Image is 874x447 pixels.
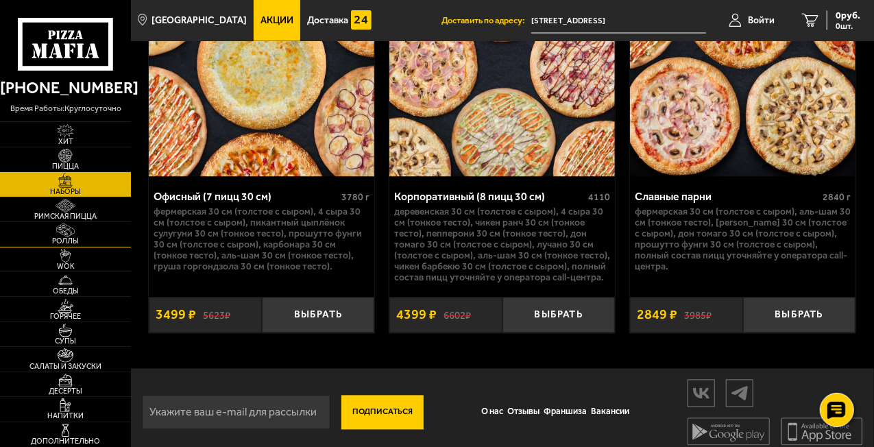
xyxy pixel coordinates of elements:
input: Ваш адрес доставки [531,8,706,34]
span: Доставка [307,16,348,25]
a: О нас [479,399,505,426]
s: 6602 ₽ [444,309,471,322]
span: Санкт-Петербург, улица Беринга, 27к1 [531,8,706,34]
span: 0 руб. [836,11,860,21]
span: 3780 г [341,192,369,204]
input: Укажите ваш e-mail для рассылки [142,396,330,430]
span: Доставить по адресу: [441,16,531,25]
a: Франшиза [542,399,589,426]
s: 5623 ₽ [203,309,230,322]
span: Акции [260,16,293,25]
div: Офисный (7 пицц 30 см) [154,191,338,204]
span: 4399 ₽ [396,309,437,322]
div: Славные парни [635,191,819,204]
p: Деревенская 30 см (толстое с сыром), 4 сыра 30 см (тонкое тесто), Чикен Ранч 30 см (тонкое тесто)... [394,207,610,284]
button: Выбрать [262,298,375,334]
p: Фермерская 30 см (толстое с сыром), 4 сыра 30 см (толстое с сыром), Пикантный цыплёнок сулугуни 3... [154,207,369,273]
span: 2840 г [823,192,851,204]
span: [GEOGRAPHIC_DATA] [152,16,247,25]
div: Корпоративный (8 пицц 30 см) [394,191,585,204]
span: 0 шт. [836,22,860,30]
span: Войти [748,16,775,25]
span: 3499 ₽ [156,309,196,322]
button: Выбрать [743,298,856,334]
a: Вакансии [589,399,631,426]
button: Выбрать [502,298,616,334]
img: vk [688,381,714,405]
a: Отзывы [505,399,542,426]
img: 15daf4d41897b9f0e9f617042186c801.svg [351,10,372,31]
span: 2849 ₽ [637,309,677,322]
p: Фермерская 30 см (толстое с сыром), Аль-Шам 30 см (тонкое тесто), [PERSON_NAME] 30 см (толстое с ... [635,207,851,273]
span: 4110 [588,192,610,204]
img: tg [727,381,753,405]
s: 3985 ₽ [684,309,712,322]
button: Подписаться [341,396,424,430]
